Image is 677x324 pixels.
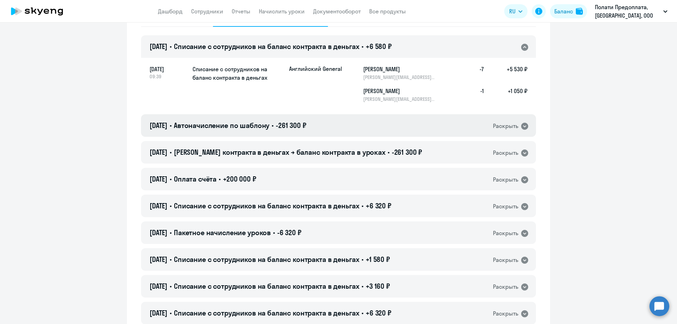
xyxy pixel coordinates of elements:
[276,121,306,130] span: -261 300 ₽
[289,65,342,73] p: Английский General
[150,65,187,73] span: [DATE]
[504,4,527,18] button: RU
[361,201,364,210] span: •
[174,282,359,291] span: Списание с сотрудников на баланс контракта в деньгах
[313,8,361,15] a: Документооборот
[170,282,172,291] span: •
[461,87,484,102] h5: -1
[191,8,223,15] a: Сотрудники
[366,201,391,210] span: +6 320 ₽
[174,255,359,264] span: Списание с сотрудников на баланс контракта в деньгах
[363,74,436,80] p: [PERSON_NAME][EMAIL_ADDRESS][DOMAIN_NAME]
[554,7,573,16] div: Баланс
[484,87,527,102] h5: +1 050 ₽
[576,8,583,15] img: balance
[150,308,167,317] span: [DATE]
[150,175,167,183] span: [DATE]
[366,255,390,264] span: +1 580 ₽
[484,65,527,80] h5: +5 530 ₽
[219,175,221,183] span: •
[509,7,516,16] span: RU
[493,148,518,157] div: Раскрыть
[363,96,436,102] p: [PERSON_NAME][EMAIL_ADDRESS][DOMAIN_NAME]
[493,256,518,264] div: Раскрыть
[493,122,518,130] div: Раскрыть
[150,255,167,264] span: [DATE]
[277,228,301,237] span: -6 320 ₽
[174,228,271,237] span: Пакетное начисление уроков
[273,228,275,237] span: •
[369,8,406,15] a: Все продукты
[591,3,671,20] button: Полати Предоплата, [GEOGRAPHIC_DATA], ООО
[366,308,391,317] span: +6 320 ₽
[174,175,216,183] span: Оплата счёта
[174,148,385,157] span: [PERSON_NAME] контракта в деньгах → баланс контракта в уроках
[170,308,172,317] span: •
[170,201,172,210] span: •
[223,175,256,183] span: +200 000 ₽
[150,42,167,51] span: [DATE]
[170,228,172,237] span: •
[493,229,518,238] div: Раскрыть
[366,42,392,51] span: +6 580 ₽
[493,175,518,184] div: Раскрыть
[366,282,390,291] span: +3 160 ₽
[174,42,359,51] span: Списание с сотрудников на баланс контракта в деньгах
[361,255,364,264] span: •
[150,282,167,291] span: [DATE]
[363,87,436,95] h5: [PERSON_NAME]
[170,42,172,51] span: •
[361,282,364,291] span: •
[550,4,587,18] button: Балансbalance
[174,201,359,210] span: Списание с сотрудников на баланс контракта в деньгах
[493,202,518,211] div: Раскрыть
[193,65,283,82] h5: Списание с сотрудников на баланс контракта в деньгах
[259,8,305,15] a: Начислить уроки
[595,3,660,20] p: Полати Предоплата, [GEOGRAPHIC_DATA], ООО
[174,121,269,130] span: Автоначисление по шаблону
[232,8,250,15] a: Отчеты
[493,282,518,291] div: Раскрыть
[493,309,518,318] div: Раскрыть
[174,308,359,317] span: Списание с сотрудников на баланс контракта в деньгах
[150,148,167,157] span: [DATE]
[388,148,390,157] span: •
[461,65,484,80] h5: -7
[361,308,364,317] span: •
[150,121,167,130] span: [DATE]
[363,65,436,73] h5: [PERSON_NAME]
[361,42,364,51] span: •
[150,228,167,237] span: [DATE]
[272,121,274,130] span: •
[170,175,172,183] span: •
[170,255,172,264] span: •
[392,148,422,157] span: -261 300 ₽
[158,8,183,15] a: Дашборд
[170,121,172,130] span: •
[170,148,172,157] span: •
[150,73,187,80] span: 09:39
[150,201,167,210] span: [DATE]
